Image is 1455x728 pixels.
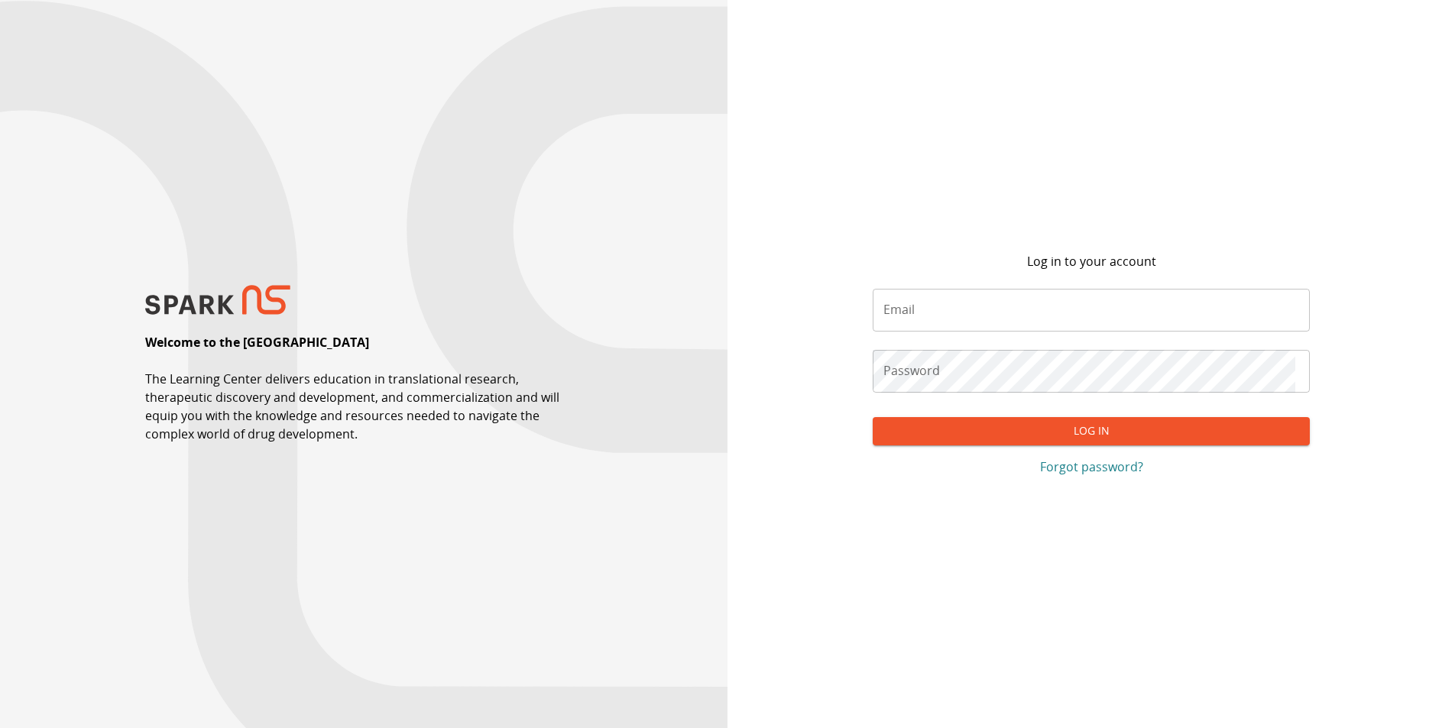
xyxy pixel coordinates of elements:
[873,458,1309,476] a: Forgot password?
[145,285,290,315] img: SPARK NS
[145,370,582,443] p: The Learning Center delivers education in translational research, therapeutic discovery and devel...
[873,417,1309,445] button: Log In
[1027,252,1156,270] p: Log in to your account
[145,333,369,351] p: Welcome to the [GEOGRAPHIC_DATA]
